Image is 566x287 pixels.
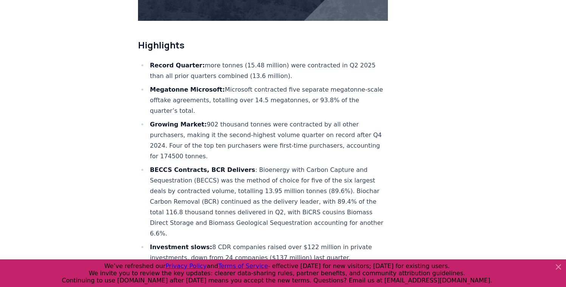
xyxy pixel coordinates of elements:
[148,165,388,239] li: : Bioenergy with Carbon Capture and Sequestration (BECCS) was the method of choice for five of th...
[148,242,388,263] li: 8 CDR companies raised over $122 million in private investments, down from 24 companies ($137 mil...
[148,60,388,81] li: more tonnes (15.48 million) were contracted in Q2 2025 than all prior quarters combined (13.6 mil...
[148,119,388,162] li: 902 thousand tonnes were contracted by all other purchasers, making it the second-highest volume ...
[150,86,225,93] strong: Megatonne Microsoft:
[150,243,212,251] strong: Investment slows:
[150,62,205,69] strong: Record Quarter:
[148,84,388,116] li: Microsoft contracted five separate megatonne-scale offtake agreements, totalling over 14.5 megato...
[138,39,388,51] h2: Highlights
[150,166,255,173] strong: BECCS Contracts, BCR Delivers
[150,121,207,128] strong: Growing Market:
